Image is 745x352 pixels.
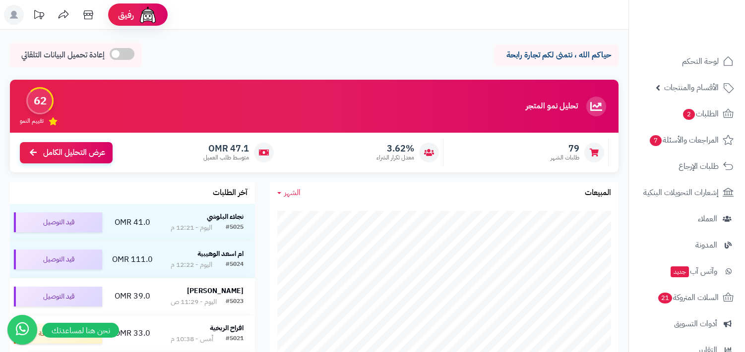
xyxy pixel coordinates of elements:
span: إعادة تحميل البيانات التلقائي [21,50,105,61]
a: المدونة [635,233,739,257]
h3: آخر الطلبات [213,189,248,198]
td: 39.0 OMR [106,278,160,315]
div: اليوم - 12:21 م [171,223,212,233]
div: أمس - 10:38 م [171,334,213,344]
a: طلبات الإرجاع [635,154,739,178]
span: وآتس آب [670,264,717,278]
span: تقييم النمو [20,117,44,125]
span: أدوات التسويق [674,317,717,331]
span: طلبات الإرجاع [679,159,719,173]
img: logo-2.png [678,9,736,30]
span: العملاء [698,212,717,226]
div: اليوم - 12:22 م [171,260,212,270]
div: #5023 [226,297,244,307]
span: عرض التحليل الكامل [43,147,105,158]
span: الأقسام والمنتجات [664,81,719,95]
span: طلبات الشهر [551,153,579,162]
a: العملاء [635,207,739,231]
div: #5025 [226,223,244,233]
span: 79 [551,143,579,154]
div: اليوم - 11:29 ص [171,297,217,307]
a: وآتس آبجديد [635,259,739,283]
span: جديد [671,266,689,277]
img: ai-face.png [138,5,158,25]
span: لوحة التحكم [682,54,719,68]
a: تحديثات المنصة [26,5,51,27]
p: حياكم الله ، نتمنى لكم تجارة رابحة [502,50,611,61]
span: 2 [683,108,695,120]
div: قيد التوصيل [14,250,102,269]
strong: افراح الربخية [210,323,244,333]
span: الطلبات [682,107,719,121]
div: قيد التوصيل [14,287,102,306]
a: لوحة التحكم [635,50,739,73]
span: إشعارات التحويلات البنكية [643,186,719,200]
a: إشعارات التحويلات البنكية [635,181,739,204]
span: معدل تكرار الشراء [376,153,414,162]
a: أدوات التسويق [635,312,739,336]
td: 111.0 OMR [106,241,160,278]
strong: ام اسعد الوهيبية [197,249,244,259]
span: متوسط طلب العميل [203,153,249,162]
strong: [PERSON_NAME] [187,286,244,296]
span: 47.1 OMR [203,143,249,154]
h3: المبيعات [585,189,611,198]
div: #5021 [226,334,244,344]
strong: نجلاء البلوشي [207,211,244,222]
td: 33.0 OMR [106,315,160,352]
a: عرض التحليل الكامل [20,142,113,163]
span: 7 [649,135,662,147]
span: 21 [658,292,673,304]
span: المدونة [695,238,717,252]
span: المراجعات والأسئلة [649,133,719,147]
span: الشهر [284,187,301,199]
a: الشهر [277,187,301,199]
div: #5024 [226,260,244,270]
span: 3.62% [376,143,414,154]
div: قيد التوصيل [14,212,102,232]
span: رفيق [118,9,134,21]
span: السلات المتروكة [657,291,719,304]
h3: تحليل نمو المتجر [526,102,578,111]
a: السلات المتروكة21 [635,286,739,309]
a: المراجعات والأسئلة7 [635,128,739,152]
a: الطلبات2 [635,102,739,126]
td: 41.0 OMR [106,204,160,241]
